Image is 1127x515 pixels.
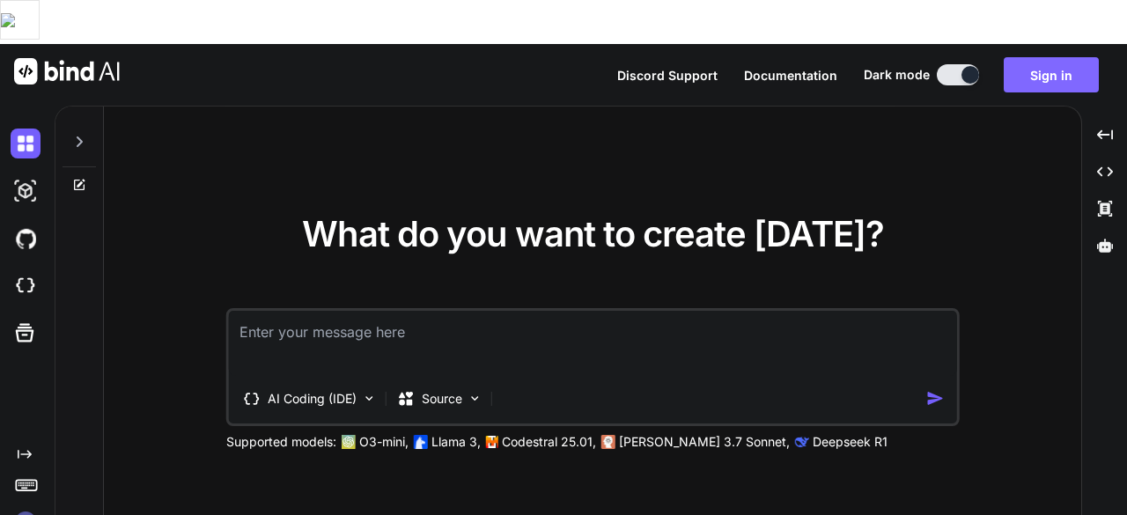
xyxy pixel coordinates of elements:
[744,68,837,83] span: Documentation
[268,390,357,408] p: AI Coding (IDE)
[11,224,41,254] img: githubDark
[1004,57,1099,92] button: Sign in
[617,66,718,85] button: Discord Support
[617,68,718,83] span: Discord Support
[468,391,482,406] img: Pick Models
[14,58,120,85] img: Bind AI
[342,435,356,449] img: GPT-4
[795,435,809,449] img: claude
[226,433,336,451] p: Supported models:
[11,129,41,158] img: darkChat
[431,433,481,451] p: Llama 3,
[864,66,930,84] span: Dark mode
[422,390,462,408] p: Source
[744,66,837,85] button: Documentation
[11,271,41,301] img: cloudideIcon
[813,433,888,451] p: Deepseek R1
[11,176,41,206] img: darkAi-studio
[502,433,596,451] p: Codestral 25.01,
[359,433,409,451] p: O3-mini,
[925,389,944,408] img: icon
[414,435,428,449] img: Llama2
[486,436,498,448] img: Mistral-AI
[601,435,615,449] img: claude
[302,212,884,255] span: What do you want to create [DATE]?
[619,433,790,451] p: [PERSON_NAME] 3.7 Sonnet,
[362,391,377,406] img: Pick Tools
